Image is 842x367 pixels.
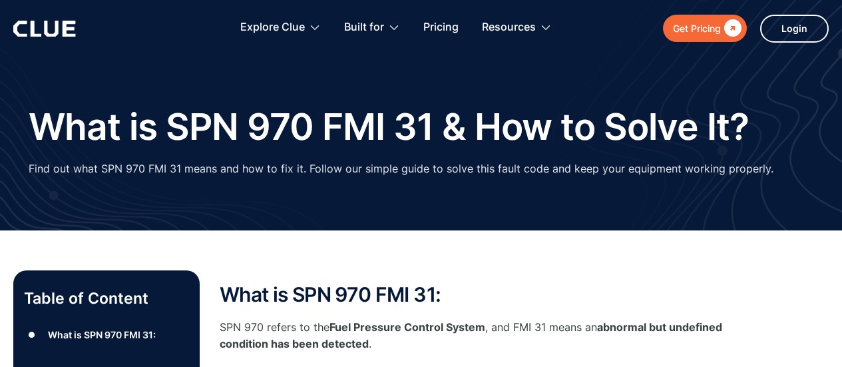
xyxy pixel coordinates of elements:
[423,7,459,49] a: Pricing
[220,284,752,306] h2: What is SPN 970 FMI 31:
[482,7,536,49] div: Resources
[29,161,773,177] p: Find out what SPN 970 FMI 31 means and how to fix it. Follow our simple guide to solve this fault...
[48,326,156,343] div: What is SPN 970 FMI 31:
[24,325,40,345] div: ●
[663,15,747,42] a: Get Pricing
[344,7,384,49] div: Built for
[24,325,189,345] a: ●What is SPN 970 FMI 31:
[329,320,485,334] strong: Fuel Pressure Control System
[240,7,305,49] div: Explore Clue
[482,7,552,49] div: Resources
[760,15,829,43] a: Login
[344,7,400,49] div: Built for
[673,20,721,37] div: Get Pricing
[29,107,749,147] h1: What is SPN 970 FMI 31 & How to Solve It?
[24,288,189,309] p: Table of Content
[220,319,752,352] p: SPN 970 refers to the , and FMI 31 means an .
[721,20,741,37] div: 
[220,320,722,350] strong: abnormal but undefined condition has been detected
[240,7,321,49] div: Explore Clue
